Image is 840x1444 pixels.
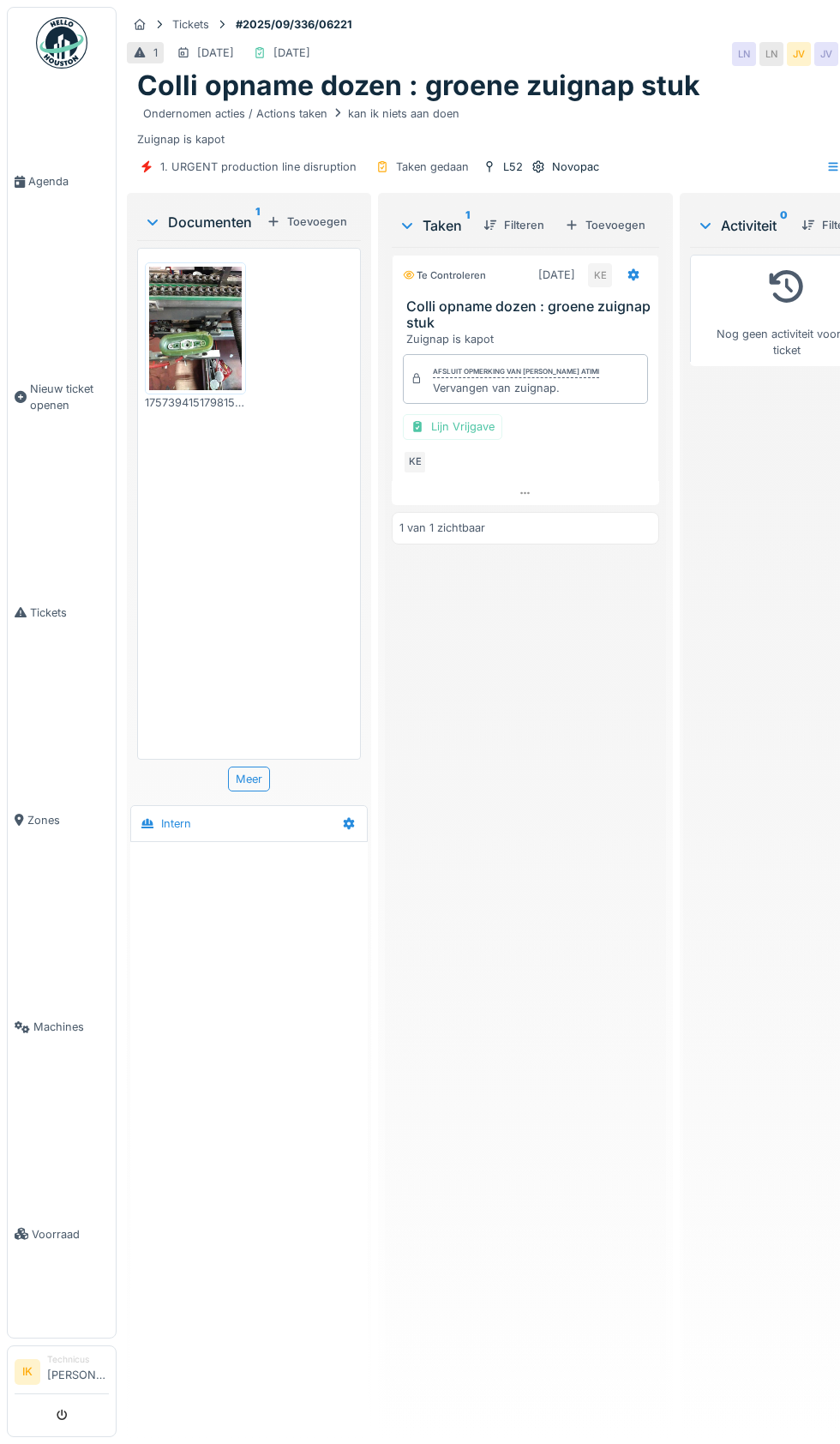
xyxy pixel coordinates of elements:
div: Vervangen van zuignap. [433,380,599,396]
div: [DATE] [538,267,575,283]
sup: 1 [465,215,470,236]
a: Nieuw ticket openen [8,286,116,509]
div: Te controleren [403,268,486,283]
a: Agenda [8,78,116,286]
div: 1 [153,45,158,61]
span: Nieuw ticket openen [30,381,109,413]
div: Intern [161,815,191,832]
span: Voorraad [32,1226,109,1242]
h3: Colli opname dozen : groene zuignap stuk [406,298,651,331]
div: Zuignap is kapot [406,331,651,347]
a: Voorraad [8,1131,116,1339]
div: Meer [228,767,270,791]
a: IK Technicus[PERSON_NAME] [15,1353,109,1394]
div: [DATE] [197,45,234,61]
div: Lijn Vrijgave [403,414,502,439]
h1: Colli opname dozen : groene zuignap stuk [137,69,700,102]
div: Taken gedaan [396,159,469,175]
div: Toevoegen [558,214,652,237]
div: Taken [399,215,470,236]
div: Ondernomen acties / Actions taken kan ik niets aan doen [143,105,459,122]
div: JV [787,42,811,66]
span: Agenda [28,173,109,190]
sup: 1 [255,212,260,232]
a: Tickets [8,509,116,717]
span: Machines [33,1019,109,1035]
span: Zones [27,812,109,828]
div: KE [403,450,427,474]
div: 1 van 1 zichtbaar [399,520,485,536]
div: Tickets [172,16,209,33]
div: L52 [503,159,523,175]
div: Afsluit opmerking van [PERSON_NAME] atimi [433,366,599,378]
sup: 0 [780,215,788,236]
div: Documenten [144,212,260,232]
div: 1. URGENT production line disruption [160,159,357,175]
a: Machines [8,924,116,1131]
div: Activiteit [697,215,788,236]
a: Zones [8,716,116,924]
div: Toevoegen [260,210,354,233]
img: hg1b8hfxek846nmyzzikycscwfo6 [149,267,242,389]
img: Badge_color-CXgf-gQk.svg [36,17,87,69]
div: Filteren [477,214,551,237]
div: LN [759,42,783,66]
div: Novopac [552,159,599,175]
div: JV [814,42,838,66]
strong: #2025/09/336/06221 [229,16,359,33]
li: [PERSON_NAME] [47,1353,109,1390]
div: 17573941517981529754794858343395.jpg [145,394,246,411]
div: KE [588,263,612,287]
div: [DATE] [273,45,310,61]
div: Technicus [47,1353,109,1366]
li: IK [15,1359,40,1385]
div: LN [732,42,756,66]
span: Tickets [30,605,109,621]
